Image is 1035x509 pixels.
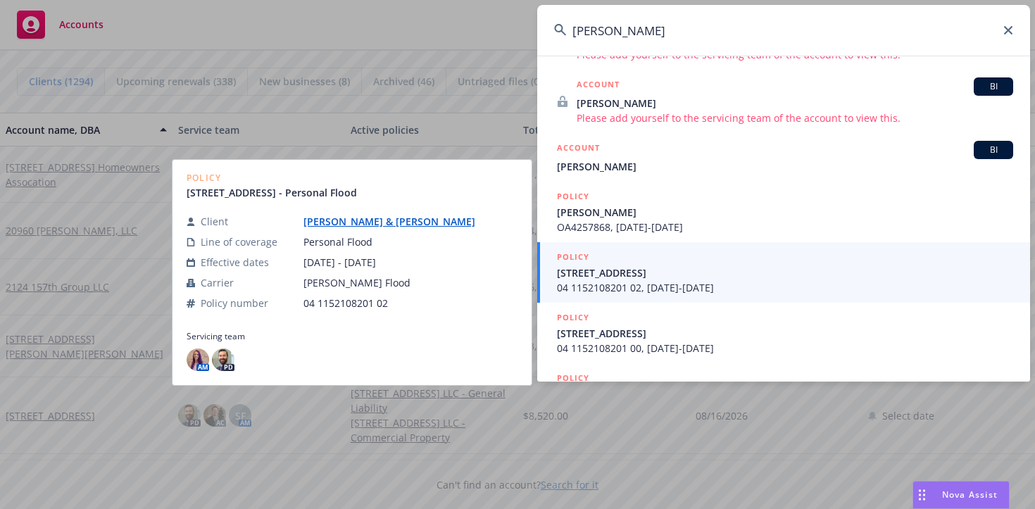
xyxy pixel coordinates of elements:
[537,242,1030,303] a: POLICY[STREET_ADDRESS]04 1152108201 02, [DATE]-[DATE]
[537,303,1030,363] a: POLICY[STREET_ADDRESS]04 1152108201 00, [DATE]-[DATE]
[537,5,1030,56] input: Search...
[537,363,1030,424] a: POLICY
[537,182,1030,242] a: POLICY[PERSON_NAME]OA4257868, [DATE]-[DATE]
[557,141,600,158] h5: ACCOUNT
[557,310,589,325] h5: POLICY
[537,133,1030,182] a: ACCOUNTBI[PERSON_NAME]
[537,70,1030,133] a: ACCOUNTBI[PERSON_NAME]Please add yourself to the servicing team of the account to view this.
[577,111,1013,125] span: Please add yourself to the servicing team of the account to view this.
[557,250,589,264] h5: POLICY
[557,326,1013,341] span: [STREET_ADDRESS]
[577,96,1013,111] span: [PERSON_NAME]
[577,77,620,94] h5: ACCOUNT
[557,341,1013,356] span: 04 1152108201 00, [DATE]-[DATE]
[913,482,931,508] div: Drag to move
[557,205,1013,220] span: [PERSON_NAME]
[557,189,589,203] h5: POLICY
[912,481,1010,509] button: Nova Assist
[557,280,1013,295] span: 04 1152108201 02, [DATE]-[DATE]
[557,371,589,385] h5: POLICY
[557,220,1013,234] span: OA4257868, [DATE]-[DATE]
[979,80,1008,93] span: BI
[557,159,1013,174] span: [PERSON_NAME]
[557,265,1013,280] span: [STREET_ADDRESS]
[942,489,998,501] span: Nova Assist
[979,144,1008,156] span: BI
